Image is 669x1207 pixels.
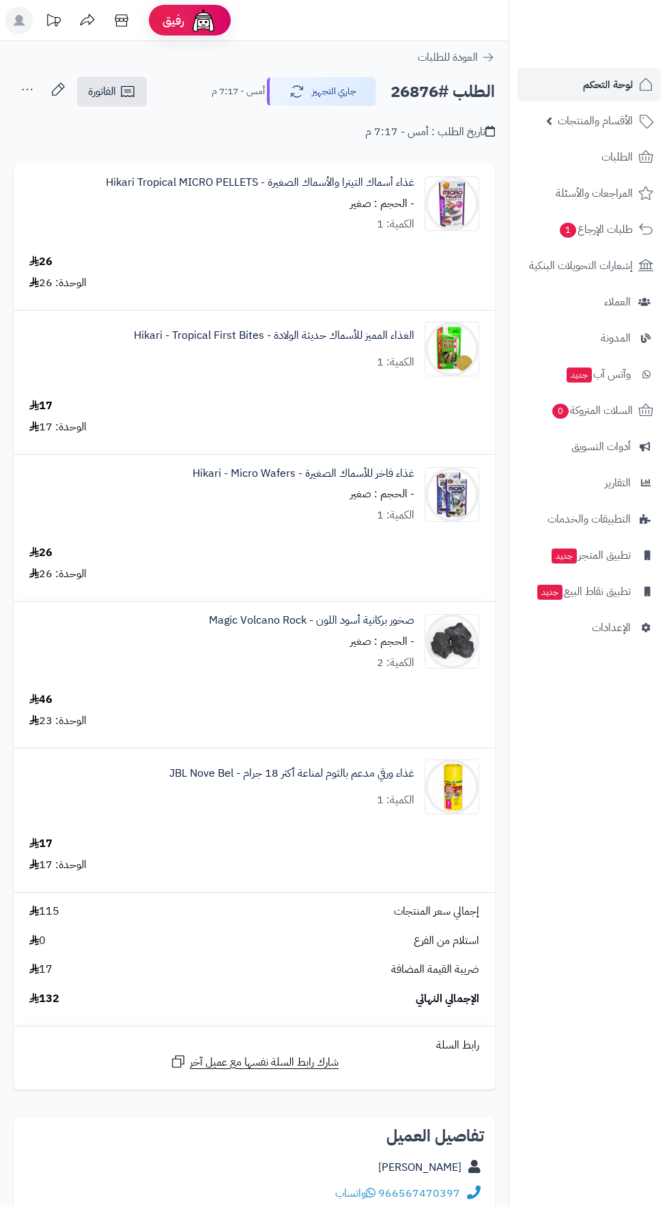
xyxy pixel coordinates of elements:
[583,75,633,94] span: لوحة التحكم
[567,367,592,383] span: جديد
[377,655,414,671] div: الكمية: 2
[378,1159,461,1176] a: [PERSON_NAME]
[25,1128,484,1144] h2: تفاصيل العميل
[170,1053,339,1070] a: شارك رابط السلة نفسها مع عميل آخر
[365,124,495,140] div: تاريخ الطلب : أمس - 7:17 م
[377,217,414,232] div: الكمية: 1
[517,177,661,210] a: المراجعات والأسئلة
[517,358,661,391] a: وآتس آبجديد
[29,836,53,852] div: 17
[190,1055,339,1070] span: شارك رابط السلة نفسها مع عميل آخر
[29,398,53,414] div: 17
[29,713,87,729] div: الوحدة: 23
[391,962,479,977] span: ضريبة القيمة المضافة
[29,962,53,977] span: 17
[517,394,661,427] a: السلات المتروكة0
[350,195,414,212] small: - الحجم : صغير
[425,760,479,814] img: 1751542170-1750749882-5069f674339acf326dec83fa61d16480ddd-550x550w-90x90.jpg
[106,175,414,191] a: غذاء أسماك التيترا والأسماك الصغيرة - Hikari Tropical MICRO PELLETS
[394,904,479,919] span: إجمالي سعر المنتجات
[29,991,59,1007] span: 132
[425,467,479,522] img: M04rg20552ad12021_1-90x90.jpg
[571,437,631,456] span: أدوات التسويق
[169,766,414,781] a: غذاء ورقي مدعم بالثوم لمناعة أكثر 18 جرام - JBL Nove Bel
[604,292,631,311] span: العملاء
[517,539,661,572] a: تطبيق المتجرجديد
[350,633,414,650] small: - الحجم : صغير
[267,77,376,106] button: جاري التجهيز
[377,508,414,523] div: الكمية: 1
[551,401,633,420] span: السلات المتروكة
[378,1185,460,1202] a: 966567470397
[558,111,633,130] span: الأقسام والمنتجات
[29,692,53,708] div: 46
[517,467,661,499] a: التقارير
[29,566,87,582] div: الوحدة: 26
[29,857,87,873] div: الوحدة: 17
[377,355,414,370] div: الكمية: 1
[537,585,563,600] span: جديد
[517,249,661,282] a: إشعارات التحويلات البنكية
[88,83,116,100] span: الفاتورة
[550,546,631,565] span: تطبيق المتجر
[552,549,577,564] span: جديد
[414,933,479,949] span: استلام من الفرع
[209,613,414,628] a: صخور بركانية أسود اللون - Magic Volcano Rock
[377,792,414,808] div: الكمية: 1
[517,503,661,536] a: التطبيقات والخدمات
[517,430,661,463] a: أدوات التسويق
[29,545,53,561] div: 26
[77,77,147,107] a: الفاتورة
[134,328,414,344] a: الغذاء المميز للأسماك حديثة الولادة - Hikari - Tropical First Bites
[29,254,53,270] div: 26
[565,365,631,384] span: وآتس آب
[162,12,184,29] span: رفيق
[517,68,661,101] a: لوحة التحكم
[601,329,631,348] span: المدونة
[390,78,495,106] h2: الطلب #26876
[560,223,576,238] span: 1
[517,213,661,246] a: طلبات الإرجاع1
[605,473,631,492] span: التقارير
[517,141,661,174] a: الطلبات
[425,322,479,376] img: product_1031-90x90.jpg
[36,7,70,38] a: تحديثات المنصة
[517,575,661,608] a: تطبيق نقاط البيعجديد
[416,991,479,1007] span: الإجمالي النهائي
[425,614,479,669] img: 1717724324-black-lava-3_turbo-90x90.jpg
[547,510,631,529] span: التطبيقات والخدمات
[592,618,631,637] span: الإعدادات
[552,404,569,419] span: 0
[29,419,87,435] div: الوحدة: 17
[517,611,661,644] a: الإعدادات
[529,256,633,275] span: إشعارات التحويلات البنكية
[212,85,265,98] small: أمس - 7:17 م
[335,1185,375,1202] a: واتساب
[19,1038,489,1053] div: رابط السلة
[29,904,59,919] span: 115
[418,49,495,66] a: العودة للطلبات
[29,933,46,949] span: 0
[425,176,479,231] img: 042055211084-MicroPellets-NEW-QIK-COLOR-Formula-SemiFLoating-MicroCoatingGranules-1.58oz-45g-2110...
[556,184,633,203] span: المراجعات والأسئلة
[350,486,414,502] small: - الحجم : صغير
[418,49,478,66] span: العودة للطلبات
[193,466,414,482] a: غذاء فاخر للأسماك الصغيرة - Hikari - Micro Wafers
[558,220,633,239] span: طلبات الإرجاع
[601,148,633,167] span: الطلبات
[517,322,661,355] a: المدونة
[517,286,661,318] a: العملاء
[190,7,217,34] img: ai-face.png
[536,582,631,601] span: تطبيق نقاط البيع
[29,275,87,291] div: الوحدة: 26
